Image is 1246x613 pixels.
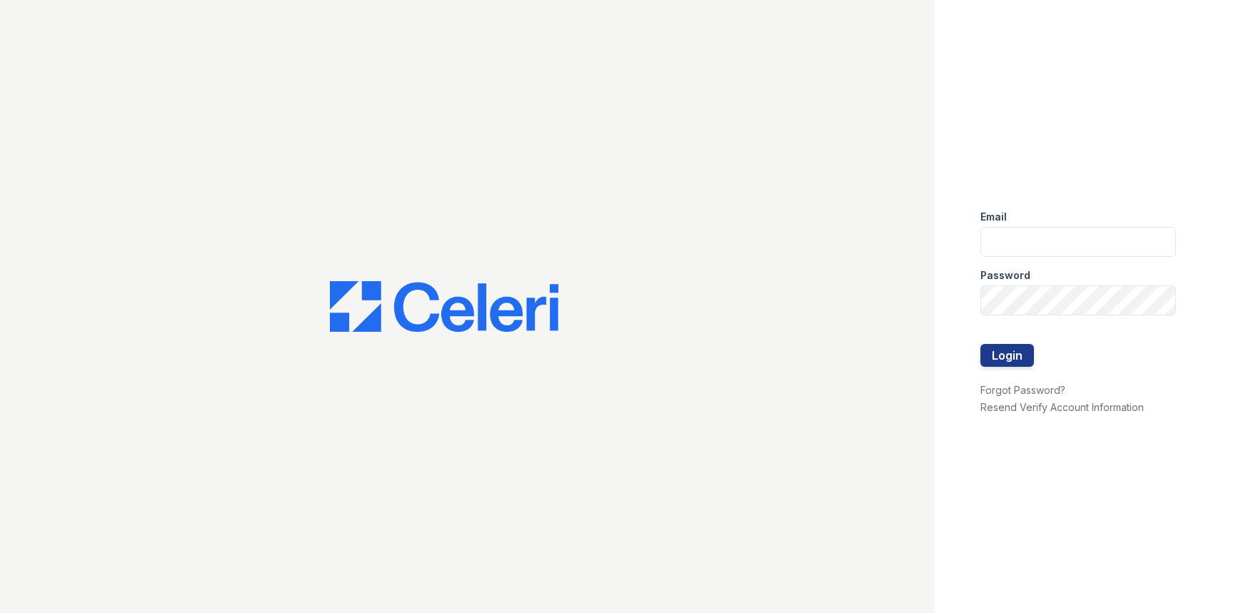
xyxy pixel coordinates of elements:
[980,268,1030,283] label: Password
[330,281,558,333] img: CE_Logo_Blue-a8612792a0a2168367f1c8372b55b34899dd931a85d93a1a3d3e32e68fde9ad4.png
[980,210,1007,224] label: Email
[980,384,1065,396] a: Forgot Password?
[980,401,1144,413] a: Resend Verify Account Information
[980,344,1034,367] button: Login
